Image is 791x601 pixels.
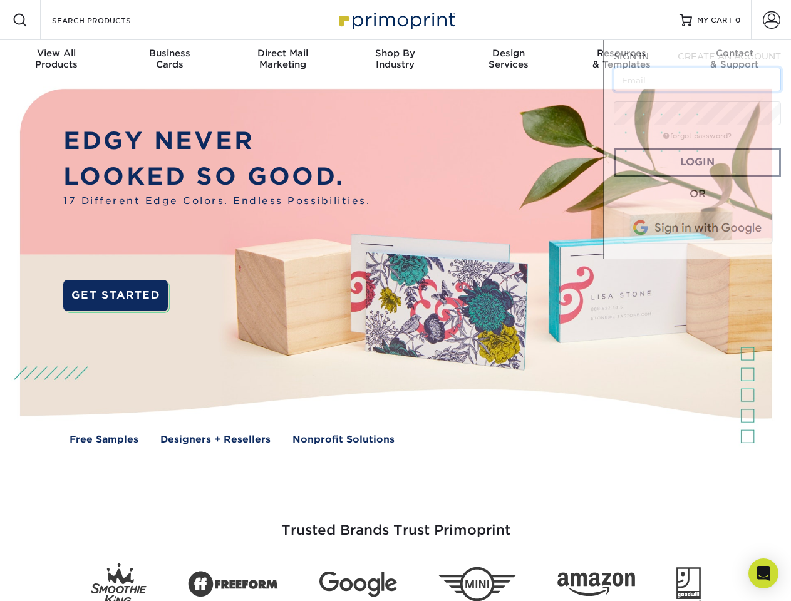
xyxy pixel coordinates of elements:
[565,40,678,80] a: Resources& Templates
[557,573,635,597] img: Amazon
[614,51,649,61] span: SIGN IN
[697,15,733,26] span: MY CART
[333,6,458,33] img: Primoprint
[678,51,781,61] span: CREATE AN ACCOUNT
[63,123,370,159] p: EDGY NEVER
[565,48,678,70] div: & Templates
[452,40,565,80] a: DesignServices
[748,558,778,588] div: Open Intercom Messenger
[339,40,452,80] a: Shop ByIndustry
[29,492,762,553] h3: Trusted Brands Trust Primoprint
[663,132,732,140] a: forgot password?
[63,159,370,195] p: LOOKED SO GOOD.
[292,433,395,447] a: Nonprofit Solutions
[160,433,271,447] a: Designers + Resellers
[614,187,781,202] div: OR
[63,280,168,311] a: GET STARTED
[51,13,173,28] input: SEARCH PRODUCTS.....
[113,40,225,80] a: BusinessCards
[226,48,339,59] span: Direct Mail
[452,48,565,59] span: Design
[3,563,106,597] iframe: Google Customer Reviews
[113,48,225,59] span: Business
[735,16,741,24] span: 0
[339,48,452,59] span: Shop By
[676,567,701,601] img: Goodwill
[70,433,138,447] a: Free Samples
[452,48,565,70] div: Services
[614,68,781,91] input: Email
[614,148,781,177] a: Login
[319,572,397,597] img: Google
[339,48,452,70] div: Industry
[226,48,339,70] div: Marketing
[113,48,225,70] div: Cards
[63,194,370,208] span: 17 Different Edge Colors. Endless Possibilities.
[226,40,339,80] a: Direct MailMarketing
[565,48,678,59] span: Resources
